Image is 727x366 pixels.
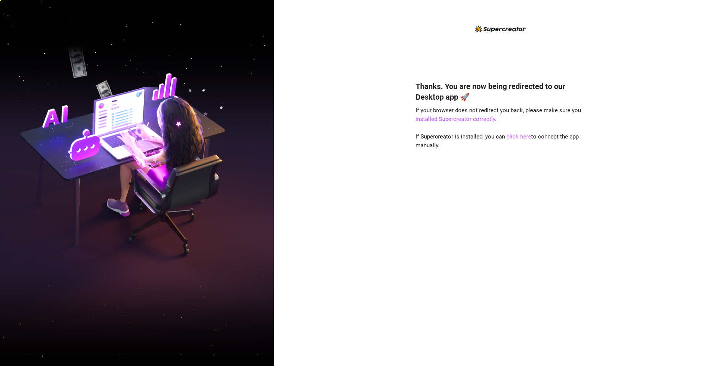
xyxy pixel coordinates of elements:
span: If Supercreator is installed, you can to connect the app manually. [416,133,579,149]
a: click here [506,133,531,140]
span: If your browser does not redirect you back, please make sure you . [416,107,581,123]
h4: Thanks. You are now being redirected to our Desktop app 🚀 [416,81,585,102]
a: installed Supercreator correctly [416,116,495,123]
img: logo-BBDzfeDw.svg [475,25,526,32]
